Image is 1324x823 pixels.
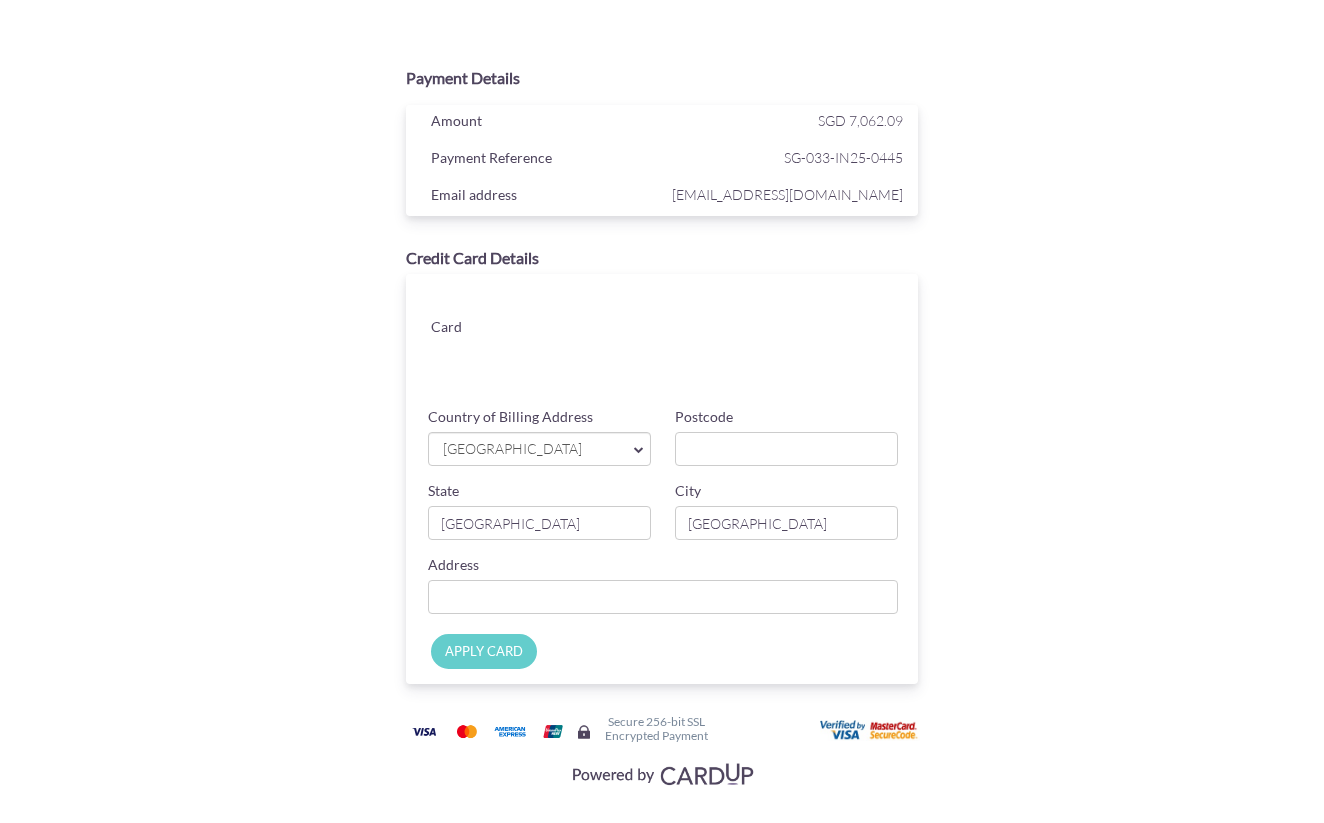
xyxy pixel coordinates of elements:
[562,755,762,792] img: Visa, Mastercard
[675,481,701,501] label: City
[416,108,667,138] div: Amount
[557,338,727,374] iframe: Secure card expiration date input frame
[441,439,618,460] span: [GEOGRAPHIC_DATA]
[428,432,651,466] a: [GEOGRAPHIC_DATA]
[675,407,733,427] label: Postcode
[404,719,444,744] img: Visa
[605,715,708,741] h6: Secure 256-bit SSL Encrypted Payment
[667,182,903,207] span: [EMAIL_ADDRESS][DOMAIN_NAME]
[406,67,918,90] div: Payment Details
[533,719,573,744] img: Union Pay
[428,407,593,427] label: Country of Billing Address
[557,294,900,330] iframe: Secure card number input frame
[818,112,903,129] span: SGD 7,062.09
[428,481,459,501] label: State
[447,719,487,744] img: Mastercard
[431,634,537,669] input: APPLY CARD
[729,338,899,374] iframe: Secure card security code input frame
[667,145,903,170] span: SG-033-IN25-0445
[490,719,530,744] img: American Express
[820,720,920,742] img: User card
[416,145,667,175] div: Payment Reference
[416,314,541,344] div: Card
[428,555,479,575] label: Address
[416,182,667,212] div: Email address
[576,724,592,740] img: Secure lock
[406,247,918,270] div: Credit Card Details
